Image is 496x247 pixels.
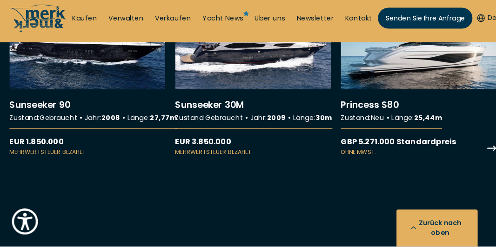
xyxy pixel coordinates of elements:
[107,19,141,28] a: Verwaltung
[198,19,238,28] a: Yacht News
[291,19,327,28] a: Newsletter
[370,13,463,33] a: Senden Sie Ihre Anfrage
[410,219,452,238] font: Zurück nach oben
[338,19,365,28] a: Kontakt
[107,19,141,28] font: Verwalten
[9,29,65,40] a: /
[378,19,456,28] font: Senden Sie Ihre Anfrage
[71,19,95,28] a: Kaufen
[249,19,279,28] a: Über uns
[152,19,187,28] a: Verkaufen
[468,19,487,28] button: De
[167,116,174,126] font: m
[478,19,487,27] font: De
[9,207,40,238] button: Show Accessibility Preferences
[389,211,468,247] button: Zurück nach oben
